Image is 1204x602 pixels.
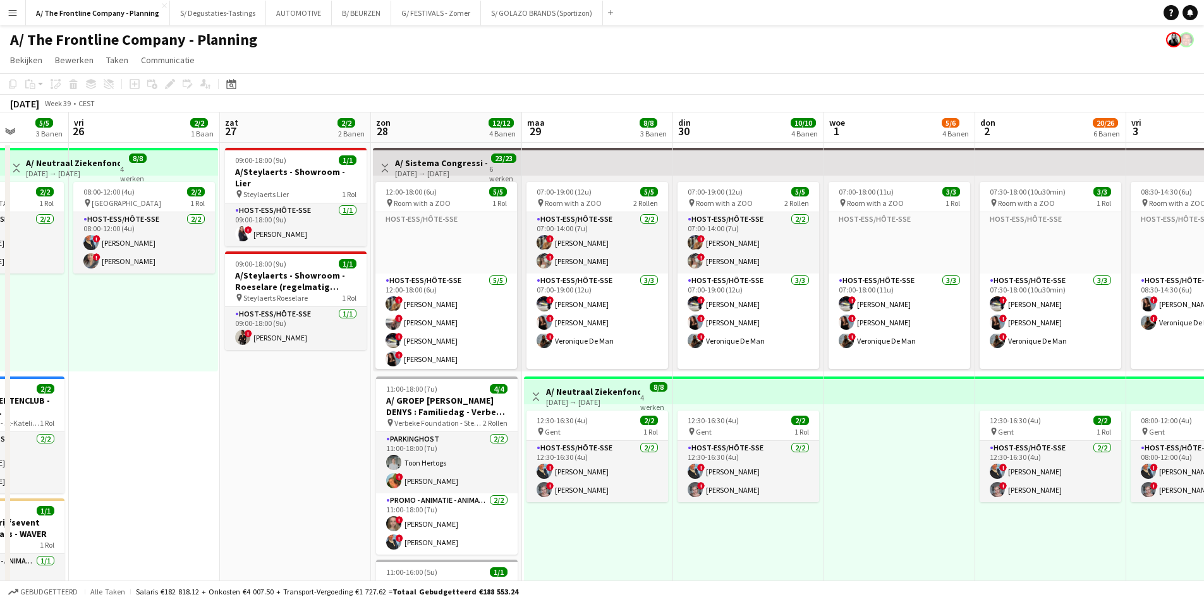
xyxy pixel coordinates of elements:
button: AUTOMOTIVE [266,1,332,25]
div: CEST [78,99,95,108]
span: Bewerken [55,54,94,66]
button: A/ The Frontline Company - Planning [26,1,170,25]
a: Bewerken [50,52,99,68]
button: Gebudgetteerd [6,585,80,599]
button: G/ FESTIVALS - Zomer [391,1,481,25]
span: Taken [106,54,128,66]
a: Bekijken [5,52,47,68]
app-user-avatar: Peter Desart [1179,32,1194,47]
button: S/ Degustaties-Tastings [170,1,266,25]
button: B/ BEURZEN [332,1,391,25]
button: S/ GOLAZO BRANDS (Sportizon) [481,1,603,25]
span: Week 39 [42,99,73,108]
span: Communicatie [141,54,195,66]
div: [DATE] [10,97,39,110]
a: Taken [101,52,133,68]
app-user-avatar: Tess Wouters [1166,32,1181,47]
a: Communicatie [136,52,200,68]
span: Alle taken [90,587,125,596]
span: Gebudgetteerd [20,587,78,596]
span: Bekijken [10,54,42,66]
span: Totaal gebudgetteerd €188 553.24 [392,587,518,596]
h1: A/ The Frontline Company - Planning [10,30,257,49]
div: Salaris €182 818.12 + Onkosten €4 007.50 + Transport-vergoeding €1 727.62 = [136,587,518,596]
